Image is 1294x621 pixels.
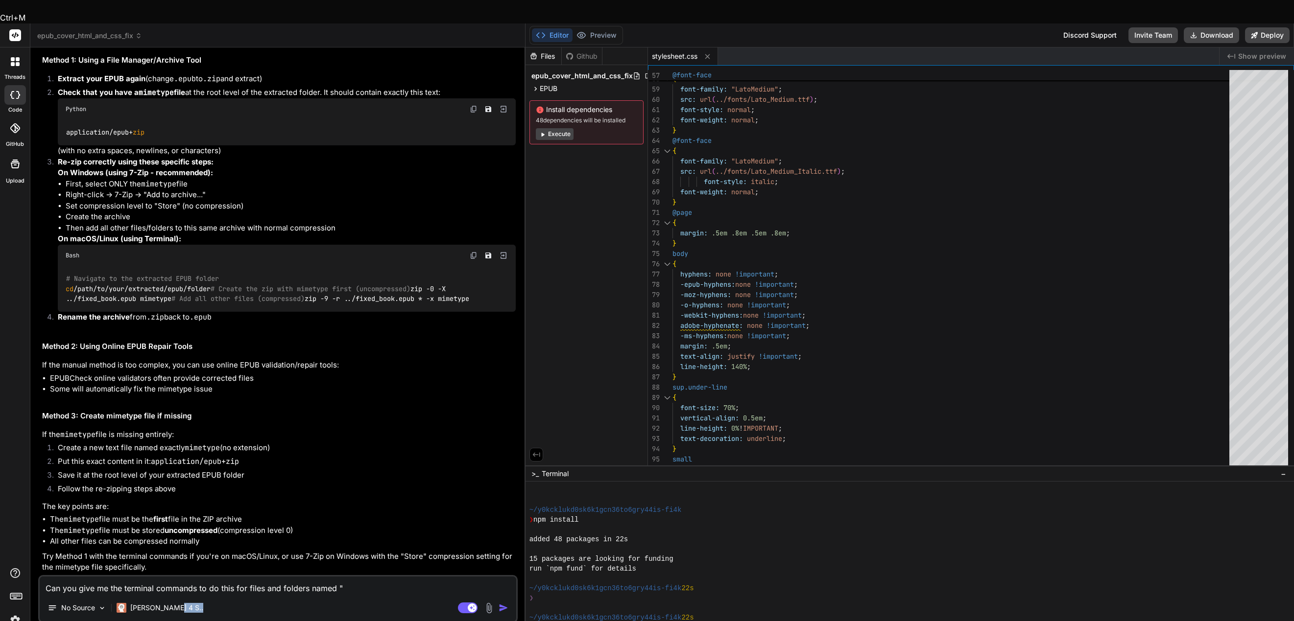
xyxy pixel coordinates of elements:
[648,413,660,423] div: 91
[536,116,637,124] span: 48 dependencies will be installed
[40,576,516,594] textarea: Can you give me the terminal commands to do this for files and folders named "
[648,331,660,341] div: 83
[755,187,759,196] span: ;
[672,239,676,248] span: }
[648,238,660,249] div: 74
[1057,27,1123,43] div: Discord Support
[731,424,739,433] span: 0%
[727,331,743,340] span: none
[778,85,782,93] span: ;
[680,434,743,443] span: text-decoration:
[58,145,516,157] p: (with no extra spaces, newlines, or characters)
[814,95,817,104] span: ;
[483,602,495,614] img: attachment
[751,105,755,114] span: ;
[481,249,495,262] button: Save file
[680,290,731,299] span: -moz-hyphens:
[735,270,774,278] span: !important
[153,514,168,524] strong: first
[42,341,516,352] h2: Method 2: Using Online EPUB Repair Tools
[680,280,735,289] span: -epub-hyphens:
[680,362,727,371] span: line-height:
[499,251,508,260] img: Open in Browser
[794,290,798,299] span: ;
[648,187,660,197] div: 69
[211,284,410,293] span: # Create the zip with mimetype first (uncompressed)
[50,483,516,497] li: Follow the re-zipping steps above
[58,73,516,85] p: (change to and extract)
[64,526,99,535] code: mimetype
[837,167,841,176] span: )
[680,403,719,412] span: font-size:
[470,105,478,113] img: copy
[680,229,708,237] span: margin:
[648,279,660,290] div: 78
[648,464,660,475] div: 96
[770,229,786,237] span: .8em
[529,554,673,564] span: 15 packages are looking for funding
[533,515,578,525] span: npm install
[810,95,814,104] span: )
[64,514,99,524] code: mimetype
[747,331,786,340] span: !important
[536,105,637,115] span: Install dependencies
[165,526,217,535] strong: uncompressed
[794,280,798,289] span: ;
[648,146,660,156] div: 65
[529,564,636,574] span: run `npm fund` for details
[529,534,628,544] span: added 48 packages in 22s
[648,434,660,444] div: 93
[747,434,782,443] span: underline
[700,95,712,104] span: url
[739,424,743,433] span: !
[680,167,696,176] span: src:
[661,218,673,228] div: Click to collapse the range.
[680,115,727,124] span: font-weight:
[66,189,516,201] li: Right-click → 7-Zip → "Add to archive..."
[723,403,735,412] span: 70%
[727,352,755,361] span: justify
[648,228,660,238] div: 73
[6,177,24,185] label: Upload
[648,197,660,207] div: 70
[42,55,516,66] h2: Method 1: Using a File Manager/Archive Tool
[755,115,759,124] span: ;
[712,342,727,350] span: .5em
[704,177,747,186] span: font-style:
[735,290,751,299] span: none
[42,429,516,440] p: If the file is missing entirely:
[778,157,782,165] span: ;
[66,252,79,259] span: Bash
[58,312,516,323] p: from back to
[50,384,516,395] li: Some will automatically fix the mimetype issue
[751,177,774,186] span: italic
[139,88,174,97] code: mimetype
[648,84,660,94] div: 59
[58,88,185,97] strong: Check that you have a file
[529,583,682,593] span: ~/y0kcklukd0sk6k1gcn36to6gry44is-fi4k
[648,105,660,115] div: 61
[743,414,763,422] span: 0.5em
[542,469,569,479] span: Terminal
[66,274,470,304] code: /path/to/your/extracted/epub/folder zip -0 -X ../fixed_book.epub mimetype zip -9 -r ../fixed_book...
[146,312,164,322] code: .zip
[802,311,806,320] span: ;
[759,352,798,361] span: !important
[648,300,660,310] div: 80
[648,423,660,434] div: 92
[499,105,508,114] img: Open in Browser
[573,28,621,42] button: Preview
[648,351,660,362] div: 85
[680,85,727,93] span: font-family:
[680,95,696,104] span: src:
[712,95,716,104] span: (
[648,310,660,321] div: 81
[648,115,660,125] div: 62
[648,177,660,187] div: 68
[58,87,516,98] p: at the root level of the extracted folder. It should contain exactly this text:
[66,105,86,113] span: Python
[648,125,660,136] div: 63
[1281,469,1286,479] span: −
[712,167,716,176] span: (
[648,94,660,105] div: 60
